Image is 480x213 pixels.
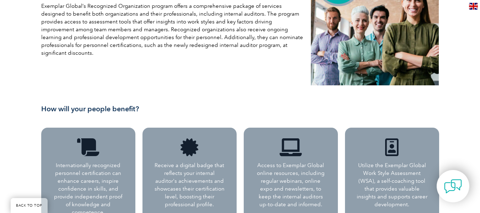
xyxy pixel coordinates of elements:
[41,2,304,57] p: Exemplar Global’s Recognized Organization program offers a comprehensive package of services desi...
[254,161,327,208] p: Access to Exemplar Global online resources, including regular webinars, online expo and newslette...
[356,161,428,208] p: Utilize the Exemplar Global Work Style Assessment (WSA), a self-coaching tool that provides valua...
[444,177,462,195] img: contact-chat.png
[153,161,226,208] p: Receive a digital badge that reflects your internal auditor's achievements and showcases their ce...
[11,198,48,213] a: BACK TO TOP
[41,105,139,113] span: How will your people benefit?
[469,3,478,10] img: en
